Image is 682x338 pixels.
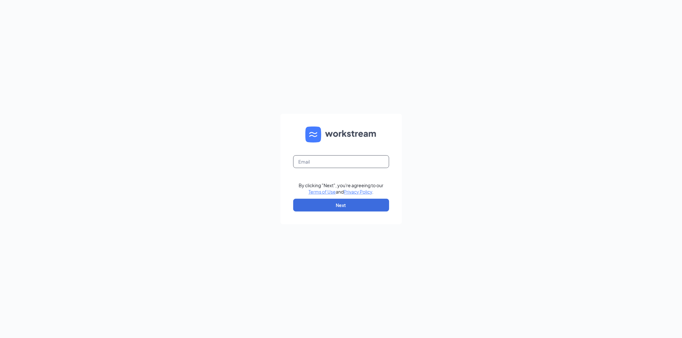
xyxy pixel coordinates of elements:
img: WS logo and Workstream text [305,127,377,142]
a: Privacy Policy [344,189,372,195]
button: Next [293,199,389,211]
a: Terms of Use [309,189,336,195]
input: Email [293,155,389,168]
div: By clicking "Next", you're agreeing to our and . [299,182,383,195]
